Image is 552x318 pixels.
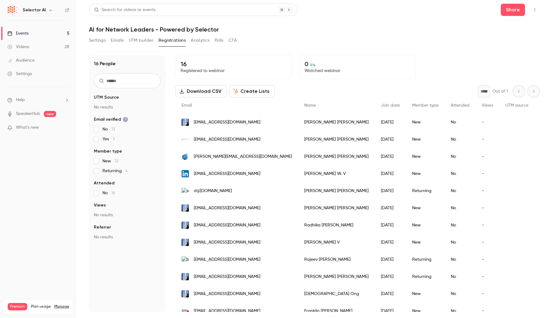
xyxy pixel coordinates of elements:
img: bloomberg.net [182,287,189,301]
div: [PERSON_NAME] V [298,234,375,251]
span: Name [304,103,316,108]
span: Email verified [94,116,128,123]
div: - [476,165,499,182]
img: quantlab.com [182,136,189,143]
img: bloomberg.net [182,201,189,215]
div: - [476,234,499,251]
div: New [406,131,445,148]
p: 0 [305,60,411,68]
div: New [406,165,445,182]
div: [DEMOGRAPHIC_DATA] Ong [298,285,375,302]
div: No [445,234,476,251]
span: Member type [412,103,439,108]
img: bloomberg.net [182,235,189,249]
p: Watched webinar [305,68,411,74]
button: Create Lists [229,85,275,97]
span: d@[DOMAIN_NAME] [194,188,232,194]
span: New [102,158,118,164]
span: 13 [111,127,115,131]
span: Views [482,103,493,108]
span: Premium [8,303,27,310]
a: Manage [54,304,69,309]
div: [DATE] [375,234,406,251]
button: Emails [111,36,124,45]
div: New [406,114,445,131]
div: [PERSON_NAME] [PERSON_NAME] [298,268,375,285]
div: [PERSON_NAME] [PERSON_NAME] [298,199,375,217]
div: No [445,148,476,165]
button: Polls [215,36,224,45]
div: No [445,131,476,148]
button: Share [501,4,525,16]
div: - [476,217,499,234]
div: No [445,251,476,268]
button: Registrations [159,36,186,45]
p: Out of 1 [493,88,508,94]
h6: Selector AI [23,7,46,13]
span: [EMAIL_ADDRESS][DOMAIN_NAME] [194,222,260,229]
span: What's new [16,124,39,131]
div: No [445,199,476,217]
div: [PERSON_NAME] [PERSON_NAME] [298,148,375,165]
span: 0 % [310,63,316,67]
span: new [44,111,56,117]
div: No [445,165,476,182]
div: [DATE] [375,165,406,182]
span: [EMAIL_ADDRESS][DOMAIN_NAME] [194,119,260,126]
img: bloomberg.net [182,218,189,232]
div: No [445,114,476,131]
span: [PERSON_NAME][EMAIL_ADDRESS][DOMAIN_NAME] [194,153,292,160]
span: No [102,126,115,132]
span: 3 [113,137,115,141]
span: [EMAIL_ADDRESS][DOMAIN_NAME] [194,274,260,280]
span: 12 [115,159,118,163]
div: New [406,234,445,251]
button: Settings [89,36,106,45]
div: - [476,148,499,165]
span: [EMAIL_ADDRESS][DOMAIN_NAME] [194,205,260,211]
span: [EMAIL_ADDRESS][DOMAIN_NAME] [194,136,260,143]
div: - [476,268,499,285]
div: Returning [406,268,445,285]
span: Help [16,97,25,103]
div: [DATE] [375,217,406,234]
img: telencesolutions.com [182,153,189,160]
div: [PERSON_NAME] [PERSON_NAME] [298,131,375,148]
div: [DATE] [375,199,406,217]
div: [DATE] [375,285,406,302]
div: [DATE] [375,182,406,199]
span: Email [182,103,192,108]
img: bloomberg.net [182,115,189,129]
span: [EMAIL_ADDRESS][DOMAIN_NAME] [194,291,260,297]
div: Settings [7,71,32,77]
div: New [406,148,445,165]
div: [PERSON_NAME] W. V [298,165,375,182]
button: UTM builder [129,36,154,45]
button: CTA [228,36,237,45]
div: Search for videos or events [94,7,155,13]
p: 16 [181,60,287,68]
p: No results [94,234,161,240]
div: Events [7,30,29,36]
img: applebank.com [182,307,189,315]
div: [DATE] [375,131,406,148]
img: linkedin.com [182,170,189,177]
div: New [406,217,445,234]
span: Join date [381,103,400,108]
div: Rajeev [PERSON_NAME] [298,251,375,268]
span: [EMAIL_ADDRESS][DOMAIN_NAME] [194,256,260,263]
span: Views [94,202,106,208]
span: [EMAIL_ADDRESS][DOMAIN_NAME] [194,171,260,177]
p: No results [94,212,161,218]
div: New [406,285,445,302]
div: Returning [406,182,445,199]
img: bloomberg.net [182,270,189,284]
p: / 150 [56,310,69,316]
img: bluefog.co.uk [182,256,189,263]
div: Radhika [PERSON_NAME] [298,217,375,234]
a: SpeakerHub [16,111,40,117]
div: - [476,131,499,148]
section: facet-groups [94,94,161,240]
span: Yes [102,136,115,142]
div: - [476,285,499,302]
